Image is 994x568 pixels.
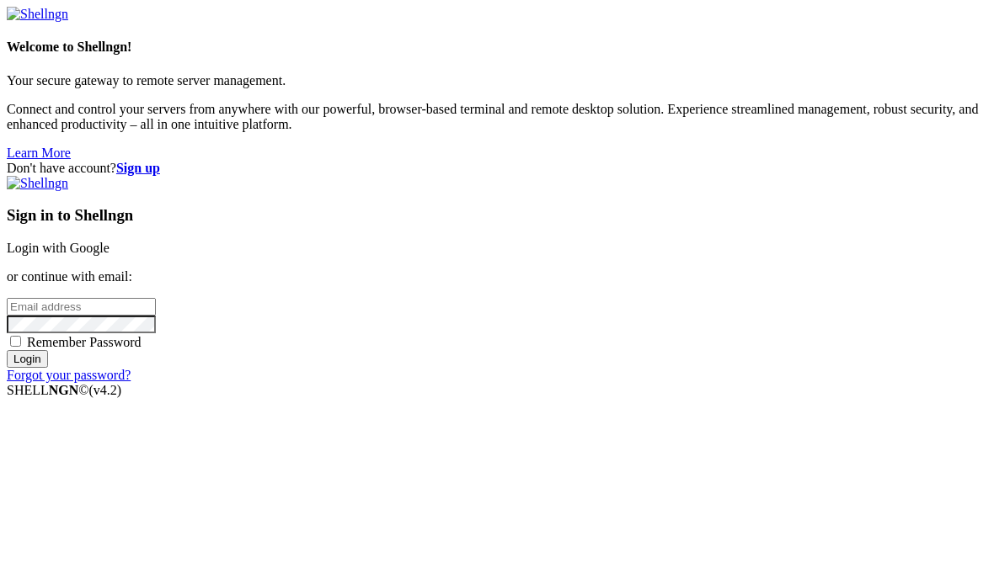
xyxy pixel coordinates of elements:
[10,336,21,347] input: Remember Password
[7,7,68,22] img: Shellngn
[116,161,160,175] a: Sign up
[7,161,987,176] div: Don't have account?
[7,146,71,160] a: Learn More
[7,298,156,316] input: Email address
[89,383,122,397] span: 4.2.0
[7,102,987,132] p: Connect and control your servers from anywhere with our powerful, browser-based terminal and remo...
[7,206,987,225] h3: Sign in to Shellngn
[7,269,987,284] p: or continue with email:
[49,383,79,397] b: NGN
[7,383,121,397] span: SHELL ©
[7,40,987,55] h4: Welcome to Shellngn!
[7,176,68,191] img: Shellngn
[27,335,142,349] span: Remember Password
[7,241,110,255] a: Login with Google
[7,73,987,88] p: Your secure gateway to remote server management.
[7,350,48,368] input: Login
[7,368,131,382] a: Forgot your password?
